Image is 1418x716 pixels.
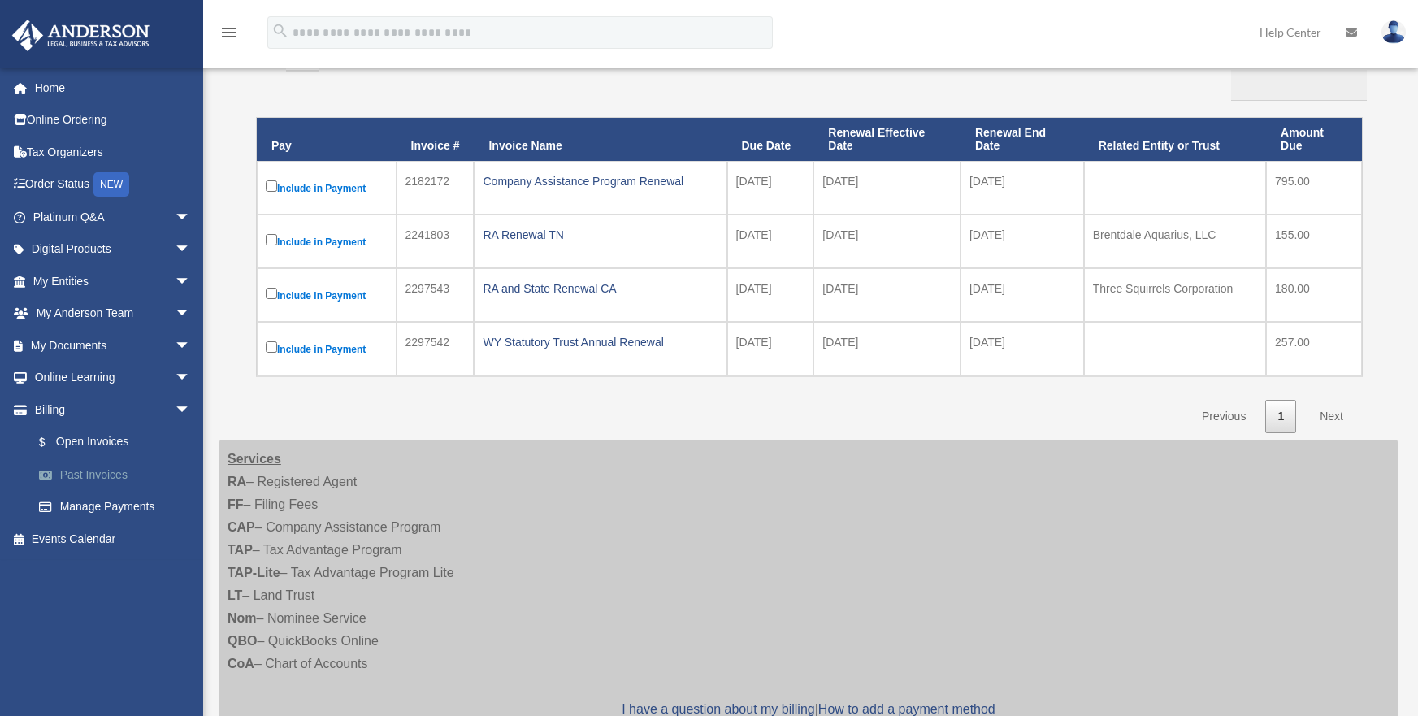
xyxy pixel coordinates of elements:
[175,233,207,267] span: arrow_drop_down
[818,702,995,716] a: How to add a payment method
[11,201,215,233] a: Platinum Q&Aarrow_drop_down
[266,234,277,245] input: Include in Payment
[1266,268,1362,322] td: 180.00
[228,543,253,557] strong: TAP
[813,161,961,215] td: [DATE]
[175,265,207,298] span: arrow_drop_down
[48,432,56,453] span: $
[11,362,215,394] a: Online Learningarrow_drop_down
[266,180,277,192] input: Include in Payment
[7,20,154,51] img: Anderson Advisors Platinum Portal
[727,268,814,322] td: [DATE]
[474,118,726,162] th: Invoice Name: activate to sort column ascending
[266,231,388,252] label: Include in Payment
[11,329,215,362] a: My Documentsarrow_drop_down
[219,28,239,42] a: menu
[23,491,215,523] a: Manage Payments
[228,634,257,648] strong: QBO
[175,297,207,331] span: arrow_drop_down
[1190,400,1258,433] a: Previous
[483,331,718,354] div: WY Statutory Trust Annual Renewal
[1231,70,1367,101] input: Search:
[271,22,289,40] i: search
[228,475,246,488] strong: RA
[266,177,388,198] label: Include in Payment
[813,118,961,162] th: Renewal Effective Date: activate to sort column ascending
[257,118,397,162] th: Pay: activate to sort column descending
[813,268,961,322] td: [DATE]
[23,458,215,491] a: Past Invoices
[11,233,215,266] a: Digital Productsarrow_drop_down
[397,161,475,215] td: 2182172
[727,322,814,375] td: [DATE]
[1266,118,1362,162] th: Amount Due: activate to sort column ascending
[11,393,215,426] a: Billingarrow_drop_down
[397,118,475,162] th: Invoice #: activate to sort column ascending
[961,215,1084,268] td: [DATE]
[11,136,215,168] a: Tax Organizers
[1225,50,1361,101] label: Search:
[1381,20,1406,44] img: User Pic
[175,393,207,427] span: arrow_drop_down
[1084,118,1266,162] th: Related Entity or Trust: activate to sort column ascending
[228,520,255,534] strong: CAP
[228,452,281,466] strong: Services
[1266,161,1362,215] td: 795.00
[961,268,1084,322] td: [DATE]
[175,329,207,362] span: arrow_drop_down
[397,215,475,268] td: 2241803
[483,223,718,246] div: RA Renewal TN
[228,657,254,670] strong: CoA
[11,72,215,104] a: Home
[228,497,244,511] strong: FF
[175,201,207,234] span: arrow_drop_down
[1084,268,1266,322] td: Three Squirrels Corporation
[1307,400,1355,433] a: Next
[1084,215,1266,268] td: Brentdale Aquarius, LLC
[727,215,814,268] td: [DATE]
[256,50,357,88] label: Show entries
[397,268,475,322] td: 2297543
[228,611,257,625] strong: Nom
[11,523,215,555] a: Events Calendar
[727,118,814,162] th: Due Date: activate to sort column ascending
[175,362,207,395] span: arrow_drop_down
[228,566,280,579] strong: TAP-Lite
[219,23,239,42] i: menu
[483,170,718,193] div: Company Assistance Program Renewal
[483,277,718,300] div: RA and State Renewal CA
[11,297,215,330] a: My Anderson Teamarrow_drop_down
[813,215,961,268] td: [DATE]
[727,161,814,215] td: [DATE]
[813,322,961,375] td: [DATE]
[266,341,277,353] input: Include in Payment
[11,265,215,297] a: My Entitiesarrow_drop_down
[228,588,242,602] strong: LT
[622,702,814,716] a: I have a question about my billing
[397,322,475,375] td: 2297542
[266,338,388,359] label: Include in Payment
[961,322,1084,375] td: [DATE]
[266,284,388,306] label: Include in Payment
[11,104,215,137] a: Online Ordering
[961,118,1084,162] th: Renewal End Date: activate to sort column ascending
[961,161,1084,215] td: [DATE]
[11,168,215,202] a: Order StatusNEW
[266,288,277,299] input: Include in Payment
[1266,322,1362,375] td: 257.00
[93,172,129,197] div: NEW
[1266,215,1362,268] td: 155.00
[1265,400,1296,433] a: 1
[23,426,207,459] a: $Open Invoices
